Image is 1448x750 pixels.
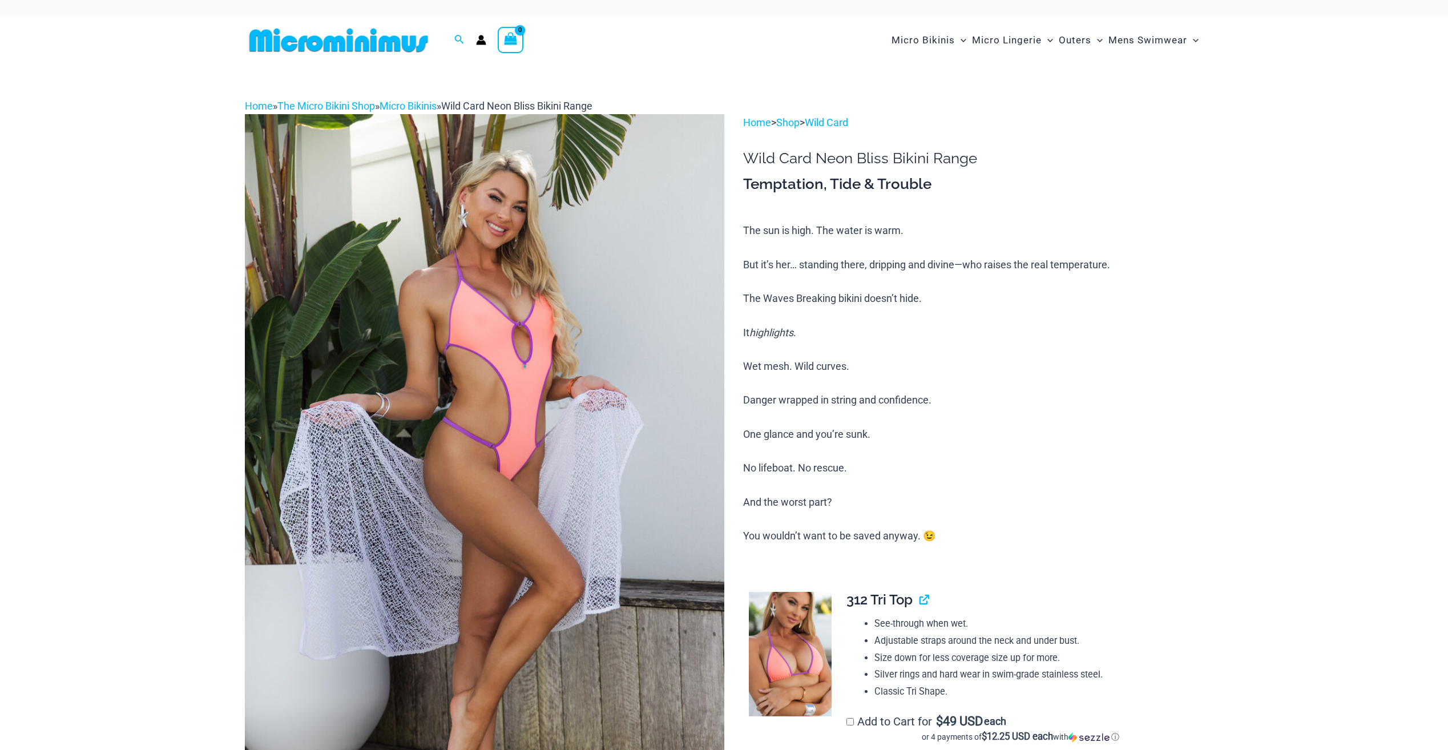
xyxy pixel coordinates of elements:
span: Micro Bikinis [892,26,955,55]
a: Micro BikinisMenu ToggleMenu Toggle [889,23,969,58]
span: Mens Swimwear [1108,26,1187,55]
span: Outers [1059,26,1091,55]
a: Search icon link [454,33,465,47]
a: Home [743,116,771,128]
li: Size down for less coverage size up for more. [874,650,1194,667]
span: 312 Tri Top [846,591,913,608]
li: Silver rings and hard wear in swim-grade stainless steel. [874,666,1194,683]
h3: Temptation, Tide & Trouble [743,175,1203,194]
a: Home [245,100,273,112]
nav: Site Navigation [887,21,1204,59]
p: > > [743,114,1203,131]
img: Wild Card Neon Bliss 312 Top 03 [749,592,832,716]
i: highlights [749,326,793,338]
a: Mens SwimwearMenu ToggleMenu Toggle [1106,23,1201,58]
div: or 4 payments of with [846,731,1194,743]
span: each [984,716,1006,727]
a: Micro Bikinis [380,100,437,112]
a: The Micro Bikini Shop [277,100,375,112]
label: Add to Cart for [846,715,1194,743]
a: Wild Card [805,116,848,128]
p: The sun is high. The water is warm. But it’s her… standing there, dripping and divine—who raises ... [743,222,1203,544]
span: $12.25 USD each [982,731,1053,742]
li: Adjustable straps around the neck and under bust. [874,632,1194,650]
a: Micro LingerieMenu ToggleMenu Toggle [969,23,1056,58]
span: $ [936,714,943,728]
div: or 4 payments of$12.25 USD eachwithSezzle Click to learn more about Sezzle [846,731,1194,743]
h1: Wild Card Neon Bliss Bikini Range [743,150,1203,167]
span: Wild Card Neon Bliss Bikini Range [441,100,592,112]
span: Menu Toggle [955,26,966,55]
img: MM SHOP LOGO FLAT [245,27,433,53]
input: Add to Cart for$49 USD eachor 4 payments of$12.25 USD eachwithSezzle Click to learn more about Se... [846,718,854,725]
span: » » » [245,100,592,112]
span: Menu Toggle [1091,26,1103,55]
img: Sezzle [1068,732,1110,743]
li: See-through when wet. [874,615,1194,632]
a: OutersMenu ToggleMenu Toggle [1056,23,1106,58]
a: View Shopping Cart, empty [498,27,524,53]
span: Menu Toggle [1042,26,1053,55]
a: Account icon link [476,35,486,45]
a: Shop [776,116,800,128]
li: Classic Tri Shape. [874,683,1194,700]
span: 49 USD [936,716,983,727]
span: Micro Lingerie [972,26,1042,55]
span: Menu Toggle [1187,26,1199,55]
